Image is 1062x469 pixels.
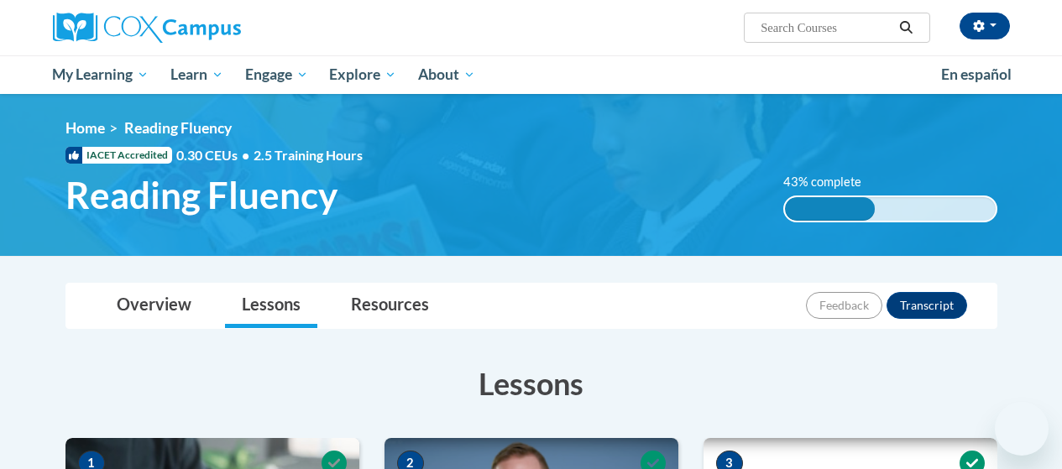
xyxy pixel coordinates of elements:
[53,13,355,43] a: Cox Campus
[160,55,234,94] a: Learn
[783,173,880,191] label: 43% complete
[52,65,149,85] span: My Learning
[225,284,317,328] a: Lessons
[329,65,396,85] span: Explore
[806,292,882,319] button: Feedback
[941,65,1012,83] span: En español
[407,55,486,94] a: About
[893,18,918,38] button: Search
[334,284,446,328] a: Resources
[930,57,1023,92] a: En español
[960,13,1010,39] button: Account Settings
[785,197,876,221] div: 43% complete
[40,55,1023,94] div: Main menu
[65,147,172,164] span: IACET Accredited
[100,284,208,328] a: Overview
[124,119,232,137] span: Reading Fluency
[42,55,160,94] a: My Learning
[254,147,363,163] span: 2.5 Training Hours
[65,119,105,137] a: Home
[759,18,893,38] input: Search Courses
[995,402,1049,456] iframe: Button to launch messaging window
[418,65,475,85] span: About
[887,292,967,319] button: Transcript
[65,362,997,404] h3: Lessons
[318,55,407,94] a: Explore
[245,65,308,85] span: Engage
[65,173,337,217] span: Reading Fluency
[176,146,254,164] span: 0.30 CEUs
[234,55,319,94] a: Engage
[242,147,249,163] span: •
[53,13,241,43] img: Cox Campus
[170,65,223,85] span: Learn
